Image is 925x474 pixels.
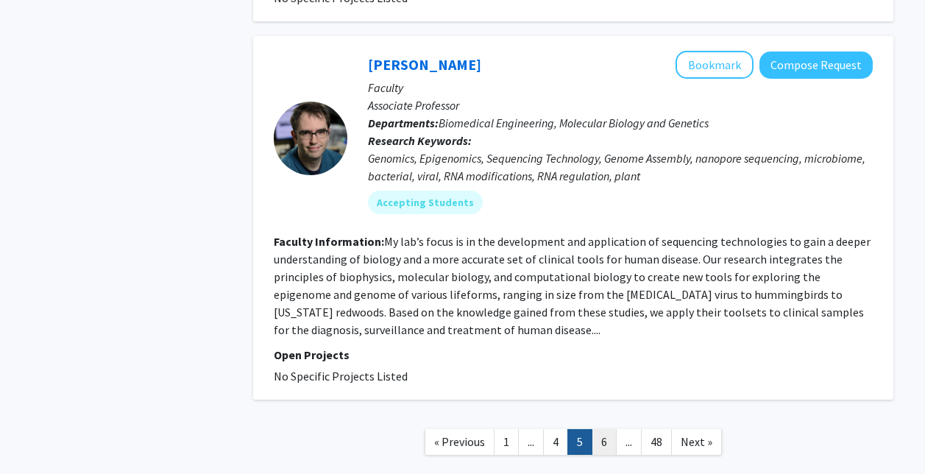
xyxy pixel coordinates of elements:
[676,51,754,79] button: Add Winston Timp to Bookmarks
[425,429,495,455] a: Previous
[368,133,472,148] b: Research Keywords:
[494,429,519,455] a: 1
[439,116,709,130] span: Biomedical Engineering, Molecular Biology and Genetics
[681,434,712,449] span: Next »
[592,429,617,455] a: 6
[434,434,485,449] span: « Previous
[567,429,592,455] a: 5
[528,434,534,449] span: ...
[274,369,408,383] span: No Specific Projects Listed
[253,414,893,474] nav: Page navigation
[11,408,63,463] iframe: Chat
[368,149,873,185] div: Genomics, Epigenomics, Sequencing Technology, Genome Assembly, nanopore sequencing, microbiome, b...
[368,116,439,130] b: Departments:
[368,191,483,214] mat-chip: Accepting Students
[641,429,672,455] a: 48
[274,234,384,249] b: Faculty Information:
[543,429,568,455] a: 4
[368,79,873,96] p: Faculty
[671,429,722,455] a: Next
[625,434,632,449] span: ...
[274,234,871,337] fg-read-more: My lab’s focus is in the development and application of sequencing technologies to gain a deeper ...
[274,346,873,364] p: Open Projects
[368,55,481,74] a: [PERSON_NAME]
[368,96,873,114] p: Associate Professor
[759,52,873,79] button: Compose Request to Winston Timp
